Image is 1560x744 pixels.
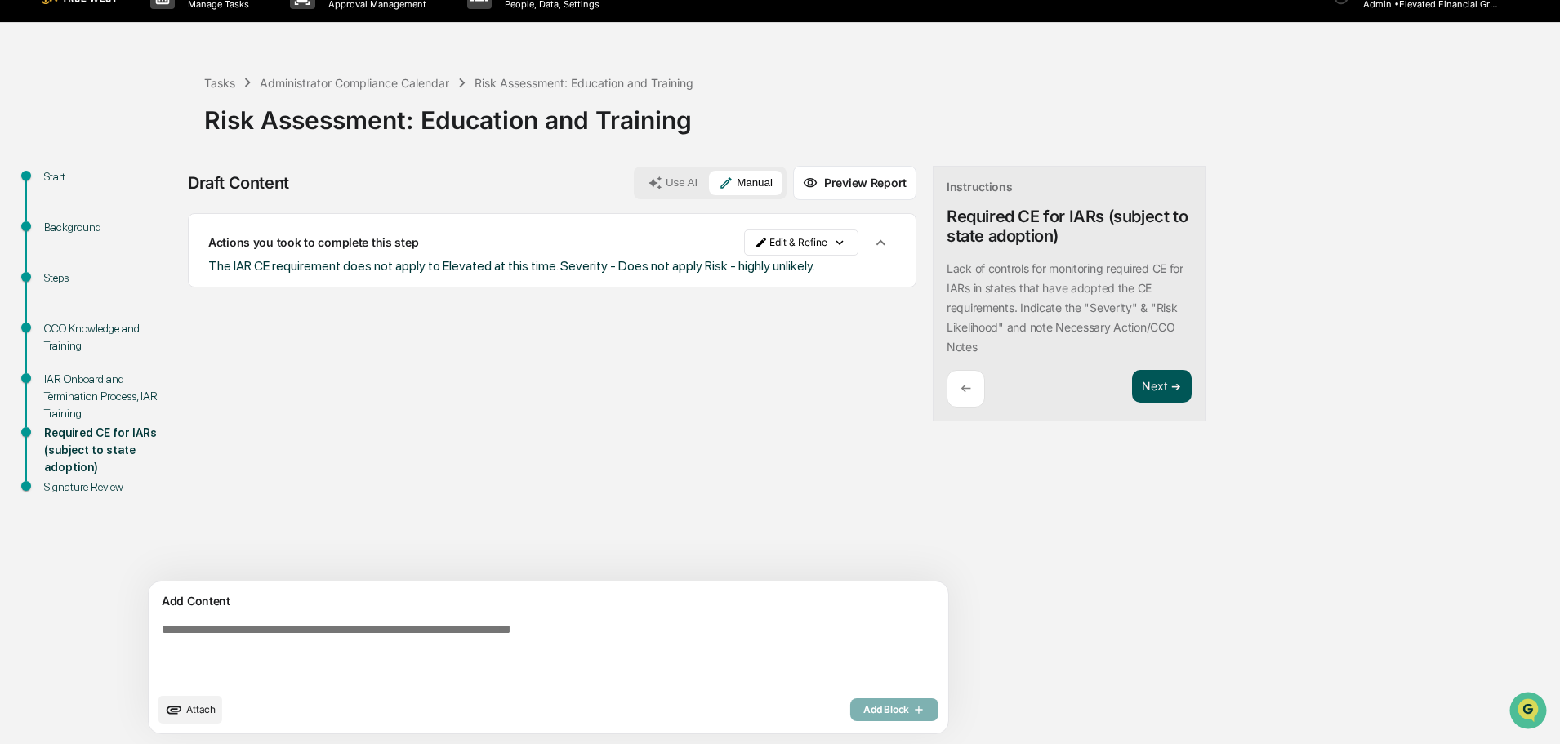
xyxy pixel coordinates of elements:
div: 🔎 [16,367,29,380]
p: How can we help? [16,34,297,60]
img: 1746055101610-c473b297-6a78-478c-a979-82029cc54cd1 [16,125,46,154]
span: Pylon [163,405,198,417]
div: We're available if you need us! [74,141,225,154]
div: 🖐️ [16,336,29,349]
button: See all [253,178,297,198]
div: IAR Onboard and Termination Process, IAR Training [44,371,178,422]
p: Lack of controls for monitoring required CE for IARs in states that have adopted the CE requireme... [947,261,1183,354]
span: Data Lookup [33,365,103,381]
div: Instructions [947,180,1013,194]
div: Administrator Compliance Calendar [260,76,449,90]
span: [PERSON_NAME] [51,222,132,235]
span: • [136,266,141,279]
span: Preclearance [33,334,105,350]
div: Background [44,219,178,236]
button: Use AI [638,171,707,195]
span: • [136,222,141,235]
div: Tasks [204,76,235,90]
div: CCO Knowledge and Training [44,320,178,354]
img: Tammy Steffen [16,207,42,233]
div: Start [44,168,178,185]
div: Steps [44,270,178,287]
span: Attestations [135,334,203,350]
div: Past conversations [16,181,109,194]
span: Attach [186,703,216,715]
div: Signature Review [44,479,178,496]
span: [DATE] [145,222,178,235]
span: The IAR CE requirement does not apply to Elevated at this time. Severity - Does not apply Risk - ... [208,258,815,274]
a: 🖐️Preclearance [10,327,112,357]
div: Risk Assessment: Education and Training [475,76,693,90]
div: Required CE for IARs (subject to state adoption) [44,425,178,476]
button: upload document [158,696,222,724]
button: Manual [709,171,782,195]
div: Add Content [158,591,938,611]
button: Start new chat [278,130,297,149]
div: Draft Content [188,173,289,193]
button: Edit & Refine [744,229,858,256]
img: Tammy Steffen [16,251,42,277]
a: 🔎Data Lookup [10,359,109,388]
iframe: Open customer support [1508,690,1552,734]
p: ← [961,381,971,396]
span: [DATE] [145,266,178,279]
div: Start new chat [74,125,268,141]
button: Next ➔ [1132,370,1192,403]
button: Preview Report [793,166,916,200]
img: 8933085812038_c878075ebb4cc5468115_72.jpg [34,125,64,154]
div: Risk Assessment: Education and Training [204,92,1552,135]
a: Powered byPylon [115,404,198,417]
p: Actions you took to complete this step [208,235,418,249]
div: Required CE for IARs (subject to state adoption) [947,207,1192,246]
span: [PERSON_NAME] [51,266,132,279]
div: 🗄️ [118,336,131,349]
a: 🗄️Attestations [112,327,209,357]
